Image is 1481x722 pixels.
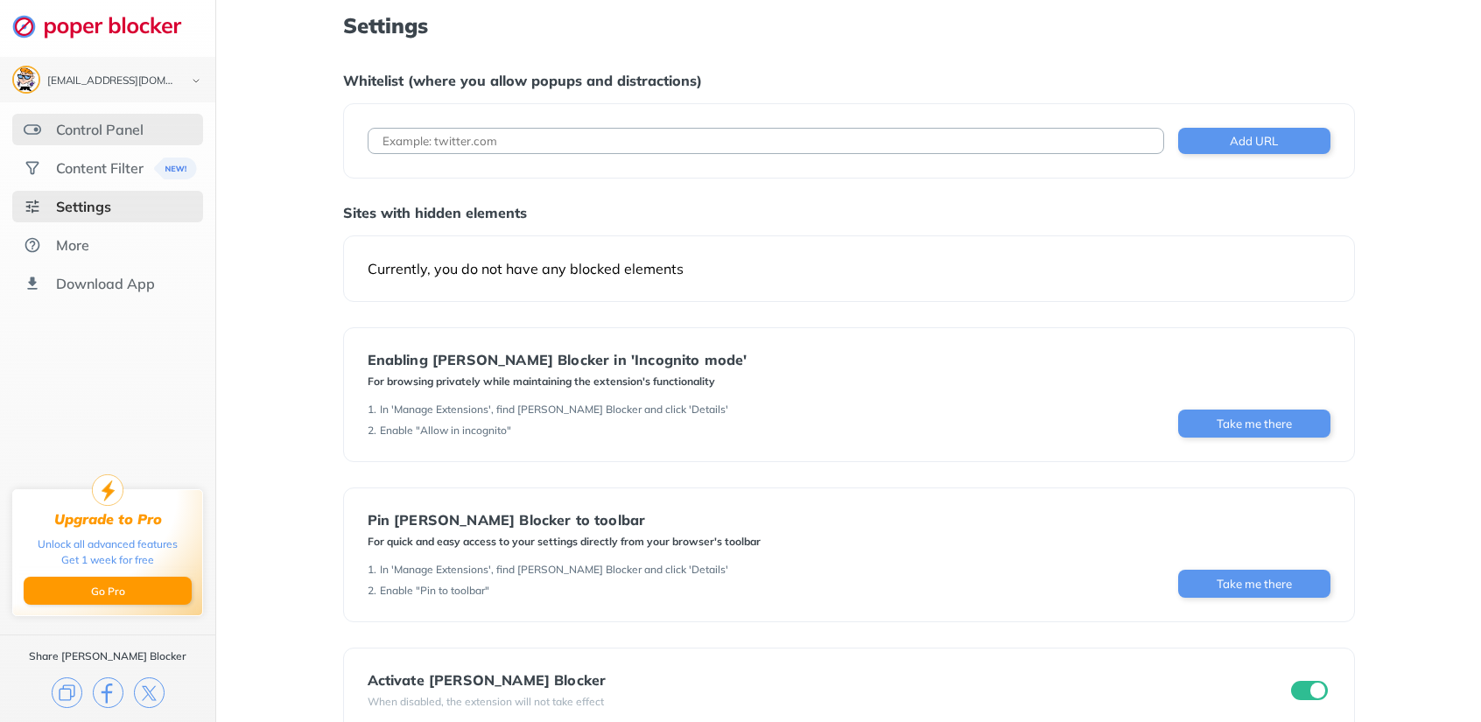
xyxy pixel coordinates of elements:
img: about.svg [24,236,41,254]
img: features.svg [24,121,41,138]
div: Activate [PERSON_NAME] Blocker [368,672,607,688]
img: copy.svg [52,677,82,708]
div: Download App [56,275,155,292]
div: Whitelist (where you allow popups and distractions) [343,72,1355,89]
div: Upgrade to Pro [54,511,162,528]
button: Go Pro [24,577,192,605]
input: Example: twitter.com [368,128,1164,154]
div: In 'Manage Extensions', find [PERSON_NAME] Blocker and click 'Details' [380,563,728,577]
div: 1 . [368,563,376,577]
div: Pin [PERSON_NAME] Blocker to toolbar [368,512,761,528]
img: upgrade-to-pro.svg [92,474,123,506]
div: Control Panel [56,121,144,138]
div: Currently, you do not have any blocked elements [368,260,1330,277]
img: menuBanner.svg [149,158,192,179]
div: When disabled, the extension will not take effect [368,695,607,709]
div: Enable "Allow in incognito" [380,424,511,438]
div: Share [PERSON_NAME] Blocker [29,649,186,663]
h1: Settings [343,14,1355,37]
img: settings-selected.svg [24,198,41,215]
div: fz0000fz@gmail.com [47,75,177,88]
img: x.svg [134,677,165,708]
div: Unlock all advanced features [38,536,178,552]
div: Get 1 week for free [61,552,154,568]
img: ACg8ocLwWKegN1rMBlNIenmX2HiMNndHKGKq29KofywSOqQeqmi6xo4=s96-c [14,67,39,92]
button: Add URL [1178,128,1330,154]
img: facebook.svg [93,677,123,708]
div: 2 . [368,424,376,438]
img: chevron-bottom-black.svg [186,72,207,90]
img: logo-webpage.svg [12,14,200,39]
img: social.svg [24,159,41,177]
div: 1 . [368,403,376,417]
div: Enabling [PERSON_NAME] Blocker in 'Incognito mode' [368,352,748,368]
div: In 'Manage Extensions', find [PERSON_NAME] Blocker and click 'Details' [380,403,728,417]
div: 2 . [368,584,376,598]
img: download-app.svg [24,275,41,292]
div: Sites with hidden elements [343,204,1355,221]
div: For browsing privately while maintaining the extension's functionality [368,375,748,389]
div: More [56,236,89,254]
div: Content Filter [56,159,144,177]
div: Settings [56,198,111,215]
button: Take me there [1178,410,1330,438]
div: For quick and easy access to your settings directly from your browser's toolbar [368,535,761,549]
button: Take me there [1178,570,1330,598]
div: Enable "Pin to toolbar" [380,584,489,598]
